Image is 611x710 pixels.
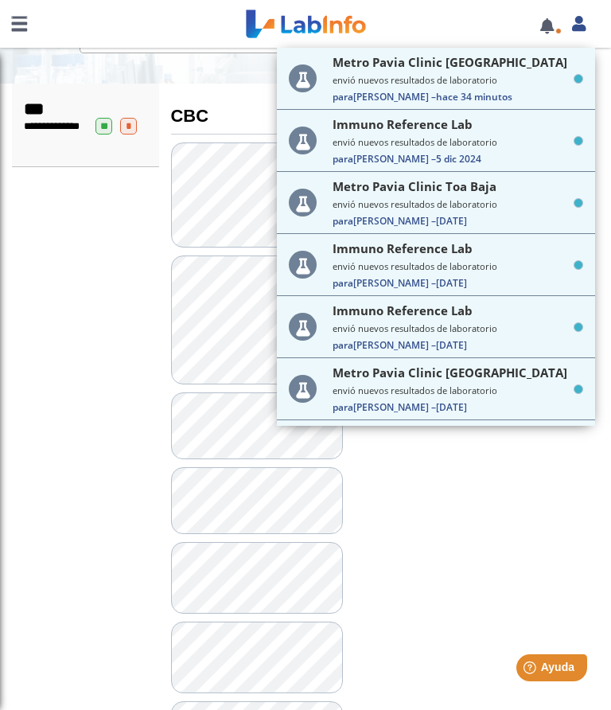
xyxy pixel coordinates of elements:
[333,400,583,414] span: [PERSON_NAME] –
[436,338,467,352] span: [DATE]
[333,136,583,148] small: envió nuevos resultados de laboratorio
[436,276,467,290] span: [DATE]
[436,152,481,166] span: 5 dic 2024
[333,198,583,210] small: envió nuevos resultados de laboratorio
[333,74,583,86] small: envió nuevos resultados de laboratorio
[333,384,583,396] small: envió nuevos resultados de laboratorio
[171,106,209,126] b: CBC
[333,152,583,166] span: [PERSON_NAME] –
[436,214,467,228] span: [DATE]
[333,214,583,228] span: [PERSON_NAME] –
[333,90,583,103] span: [PERSON_NAME] –
[333,54,567,70] span: Metro Pavia Clinic [GEOGRAPHIC_DATA]
[333,276,583,290] span: [PERSON_NAME] –
[333,338,583,352] span: [PERSON_NAME] –
[333,276,353,290] span: Para
[469,648,593,692] iframe: Help widget launcher
[333,400,353,414] span: Para
[333,116,473,132] span: Immuno Reference Lab
[333,240,473,256] span: Immuno Reference Lab
[436,90,512,103] span: hace 34 minutos
[333,178,496,194] span: Metro Pavia Clinic Toa Baja
[333,90,353,103] span: Para
[333,365,567,380] span: Metro Pavia Clinic [GEOGRAPHIC_DATA]
[333,302,473,318] span: Immuno Reference Lab
[333,214,353,228] span: Para
[333,152,353,166] span: Para
[333,322,583,334] small: envió nuevos resultados de laboratorio
[333,338,353,352] span: Para
[436,400,467,414] span: [DATE]
[333,260,583,272] small: envió nuevos resultados de laboratorio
